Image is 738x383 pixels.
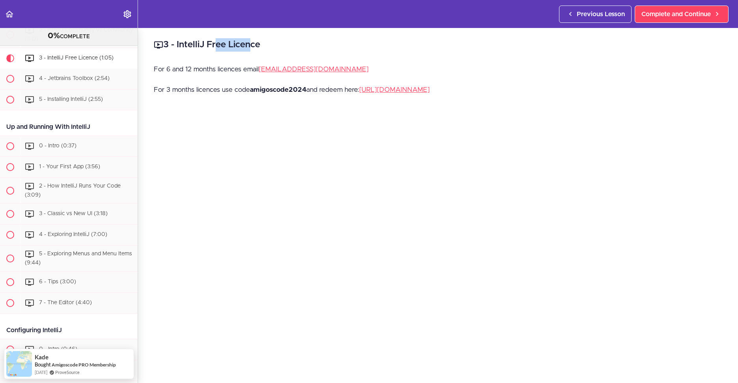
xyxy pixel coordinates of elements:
span: Complete and Continue [641,9,711,19]
span: 2 - How IntelliJ Runs Your Code (3:09) [25,183,121,198]
span: 3 - Classic vs New UI (3:18) [39,211,108,217]
span: 6 - Tips (3:00) [39,279,76,284]
span: 4 - Jetbrains Toolbox (2:54) [39,76,110,81]
div: COMPLETE [10,31,128,41]
a: [URL][DOMAIN_NAME] [359,86,430,93]
span: Kade [35,354,48,361]
span: 5 - Installing IntelliJ (2:55) [39,97,103,102]
h2: 3 - IntelliJ Free Licence [154,38,722,52]
a: Previous Lesson [559,6,632,23]
a: Complete and Continue [635,6,729,23]
p: For 3 months licences use code and redeem here: [154,84,722,96]
a: [EMAIL_ADDRESS][DOMAIN_NAME] [259,66,369,73]
span: Bought [35,361,51,368]
span: 4 - Exploring IntelliJ (7:00) [39,232,107,238]
span: 3 - IntelliJ Free Licence (1:05) [39,55,114,61]
strong: amigoscode2024 [250,86,306,93]
a: ProveSource [55,369,80,376]
p: For 6 and 12 months licences email [154,63,722,75]
span: 7 - The Editor (4:40) [39,300,92,305]
svg: Settings Menu [123,9,132,19]
span: 5 - Exploring Menus and Menu Items (9:44) [25,251,132,266]
span: 0 - Intro (0:37) [39,143,76,149]
svg: Back to course curriculum [5,9,14,19]
span: 1 - Your First App (3:56) [39,164,100,169]
img: provesource social proof notification image [6,351,32,377]
span: [DATE] [35,369,47,376]
a: Amigoscode PRO Membership [52,361,116,368]
span: 0% [48,32,60,40]
span: 0 - Intro (0:46) [39,346,77,352]
span: Previous Lesson [577,9,625,19]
